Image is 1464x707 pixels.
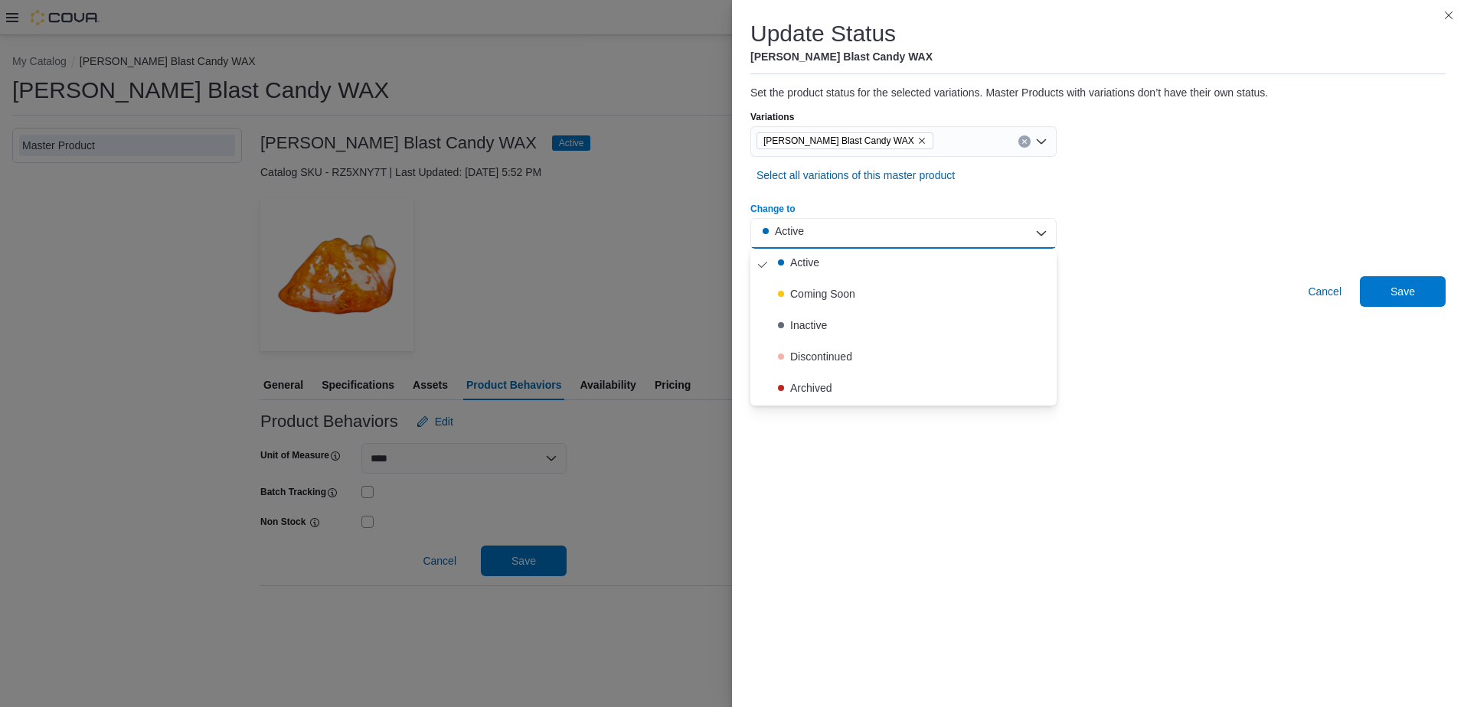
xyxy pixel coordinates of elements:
div: Coming Soon [790,286,855,301]
div: Select listbox [750,249,1057,406]
div: Active [775,223,804,239]
div: Active [790,255,819,270]
button: Remove Berry Blast Candy WAX from selection in this group [917,136,926,145]
span: Berry Blast Candy WAX [757,132,933,149]
span: [PERSON_NAME] Blast Candy WAX [763,133,914,148]
label: Change to [750,203,796,215]
button: Open list of options [1035,135,1047,148]
button: Save [1360,276,1446,307]
h5: [PERSON_NAME] Blast Candy WAX [750,49,933,64]
button: Active [750,218,1057,249]
button: Cancel [1302,276,1348,307]
span: Cancel [1308,284,1341,299]
button: Select all variations of this master product [750,160,961,191]
p: Set the product status for the selected variations. Master Products with variations don’t have th... [750,86,1446,99]
div: Discontinued [790,349,852,364]
span: Save [1390,284,1415,299]
div: Archived [790,380,832,396]
h1: Update Status [750,18,896,49]
span: Select all variations of this master product [757,168,955,183]
button: Close this dialog [1439,6,1458,24]
label: Variations [750,111,794,123]
button: Clear input [1018,135,1031,148]
div: Inactive [790,318,827,333]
